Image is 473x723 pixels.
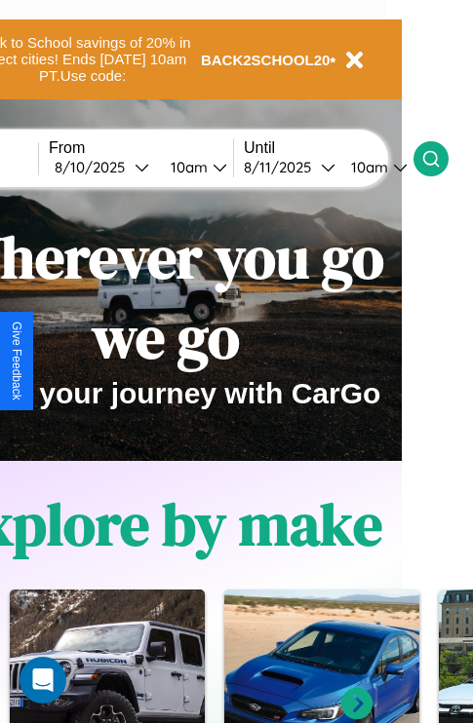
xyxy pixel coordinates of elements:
div: 10am [341,158,393,176]
button: 10am [155,157,233,177]
div: Open Intercom Messenger [20,657,66,704]
b: BACK2SCHOOL20 [201,52,331,68]
div: 10am [161,158,213,176]
label: From [49,139,233,157]
div: 8 / 10 / 2025 [55,158,135,176]
div: 8 / 11 / 2025 [244,158,321,176]
button: 8/10/2025 [49,157,155,177]
div: Give Feedback [10,322,23,400]
button: 10am [335,157,414,177]
label: Until [244,139,414,157]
